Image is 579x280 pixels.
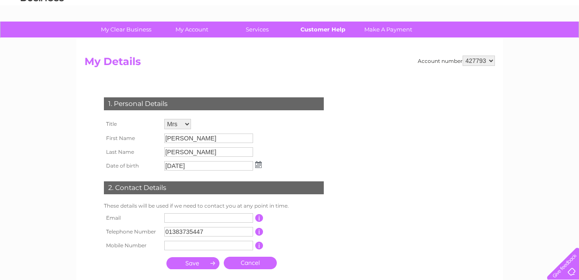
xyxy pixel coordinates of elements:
[416,4,476,15] a: 0333 014 3131
[504,37,516,43] a: Blog
[551,37,571,43] a: Log out
[102,131,162,145] th: First Name
[20,22,64,49] img: logo.png
[287,22,358,37] a: Customer Help
[255,228,263,236] input: Information
[102,201,326,211] td: These details will be used if we need to contact you at any point in time.
[102,211,162,225] th: Email
[222,22,293,37] a: Services
[85,56,495,72] h2: My Details
[522,37,543,43] a: Contact
[166,257,219,269] input: Submit
[102,117,162,131] th: Title
[104,181,324,194] div: 2. Contact Details
[104,97,324,110] div: 1. Personal Details
[102,239,162,252] th: Mobile Number
[102,225,162,239] th: Telephone Number
[427,37,444,43] a: Water
[449,37,468,43] a: Energy
[91,22,162,37] a: My Clear Business
[224,257,277,269] a: Cancel
[418,56,495,66] div: Account number
[353,22,424,37] a: Make A Payment
[255,161,262,168] img: ...
[156,22,227,37] a: My Account
[255,214,263,222] input: Information
[86,5,494,42] div: Clear Business is a trading name of Verastar Limited (registered in [GEOGRAPHIC_DATA] No. 3667643...
[102,145,162,159] th: Last Name
[255,242,263,249] input: Information
[473,37,499,43] a: Telecoms
[102,159,162,173] th: Date of birth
